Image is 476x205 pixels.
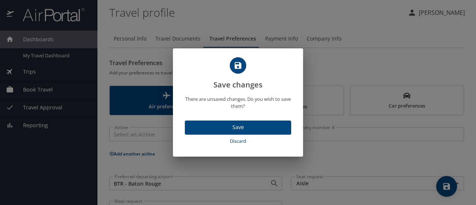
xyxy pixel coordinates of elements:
[188,137,288,145] span: Discard
[185,121,291,135] button: Save
[191,123,285,132] span: Save
[182,57,294,91] h2: Save changes
[182,96,294,110] p: There are unsaved changes. Do you wish to save them?
[185,135,291,148] button: Discard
